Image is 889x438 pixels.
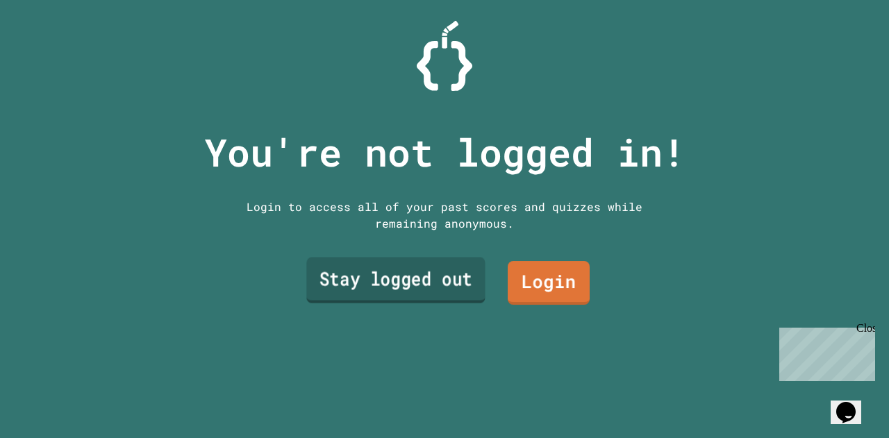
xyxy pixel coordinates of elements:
[831,382,875,424] iframe: chat widget
[508,261,590,305] a: Login
[417,21,472,91] img: Logo.svg
[306,258,485,303] a: Stay logged out
[236,199,653,232] div: Login to access all of your past scores and quizzes while remaining anonymous.
[6,6,96,88] div: Chat with us now!Close
[774,322,875,381] iframe: chat widget
[204,124,686,181] p: You're not logged in!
